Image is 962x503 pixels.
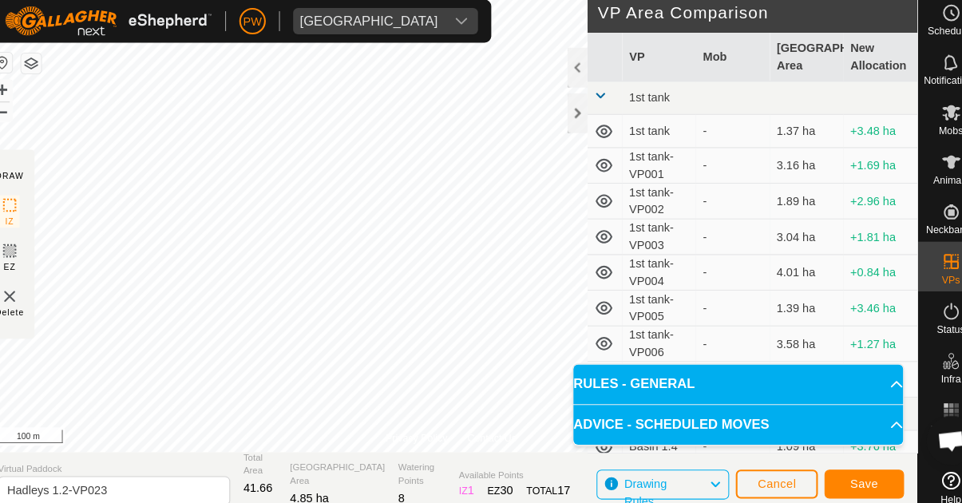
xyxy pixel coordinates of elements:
[756,149,827,184] td: 3.16 ha
[827,252,898,287] td: +0.84 ha
[20,214,29,226] span: IZ
[457,471,471,488] div: IZ
[614,355,685,390] td: 1st tank-VP007
[614,149,685,184] td: 1st tank-VP001
[19,13,219,42] img: Gallagher Logo
[18,258,30,270] span: EZ
[899,454,962,499] a: Help
[10,170,38,182] div: DRAW
[756,287,827,321] td: 1.39 ha
[756,321,827,355] td: 3.58 ha
[457,457,564,471] span: Available Points
[614,117,685,149] td: 1st tank
[465,473,472,485] span: 1
[567,406,755,426] span: ADVICE - SCHEDULED MOVES
[614,422,685,453] td: Basin 1.4
[827,287,898,321] td: +3.46 ha
[590,10,898,29] h2: VP Area Comparison
[484,471,509,488] div: EZ
[919,128,942,137] span: Mobs
[920,483,940,493] span: Help
[567,367,684,386] span: RULES - GENERAL
[744,466,782,479] span: Cancel
[297,14,443,40] span: Kawhia Farm
[398,480,405,493] span: 8
[691,192,750,209] div: -
[908,32,952,42] span: Schedules
[905,80,956,89] span: Notifications
[756,117,827,149] td: 1.37 ha
[294,480,331,493] span: 4.85 ha
[249,441,281,467] span: Total Area
[10,302,38,314] span: Delete
[827,117,898,149] td: +3.48 ha
[620,94,659,107] span: 1st tank
[7,105,26,124] button: –
[614,252,685,287] td: 1st tank-VP004
[249,19,267,36] span: PW
[521,471,564,488] div: TOTAL
[567,358,885,396] p-accordion-header: RULES - GENERAL
[906,224,954,233] span: Neckbands
[614,184,685,218] td: 1st tank-VP002
[497,473,509,485] span: 30
[809,459,885,487] button: Save
[756,218,827,252] td: 3.04 ha
[921,271,939,281] span: VPs
[916,319,944,329] span: Status
[907,407,955,455] div: Open chat
[723,459,802,487] button: Cancel
[756,184,827,218] td: 1.89 ha
[294,450,386,477] span: [GEOGRAPHIC_DATA] Area
[685,38,756,85] th: Mob
[911,415,950,425] span: Heatmap
[691,429,750,446] div: -
[756,355,827,390] td: 3.45 ha
[691,330,750,347] div: -
[552,473,564,485] span: 17
[827,355,898,390] td: +1.4 ha
[567,397,885,435] p-accordion-header: ADVICE - SCHEDULED MOVES
[827,422,898,453] td: +3.76 ha
[691,295,750,312] div: -
[691,125,750,141] div: -
[13,452,236,465] span: Virtual Paddock
[913,176,948,185] span: Animals
[827,321,898,355] td: +1.27 ha
[756,422,827,453] td: 1.09 ha
[386,422,445,436] a: Privacy Policy
[616,466,656,496] span: Drawing Rules
[691,158,750,175] div: -
[303,21,437,34] div: [GEOGRAPHIC_DATA]
[614,287,685,321] td: 1st tank-VP005
[443,14,475,40] div: dropdown trigger
[7,84,26,103] button: +
[827,38,898,85] th: New Allocation
[249,470,277,502] span: 41.66 ha
[614,38,685,85] th: VP
[827,149,898,184] td: +1.69 ha
[614,218,685,252] td: 1st tank-VP003
[7,57,26,77] button: Reset Map
[691,227,750,244] div: -
[756,252,827,287] td: 4.01 ha
[920,367,940,377] span: Infra
[398,450,444,477] span: Watering Points
[14,283,34,302] img: VP
[827,218,898,252] td: +1.81 ha
[833,466,861,479] span: Save
[614,321,685,355] td: 1st tank-VP006
[465,422,512,436] a: Contact Us
[35,58,54,77] button: Map Layers
[827,184,898,218] td: +2.96 ha
[756,38,827,85] th: [GEOGRAPHIC_DATA] Area
[691,261,750,278] div: -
